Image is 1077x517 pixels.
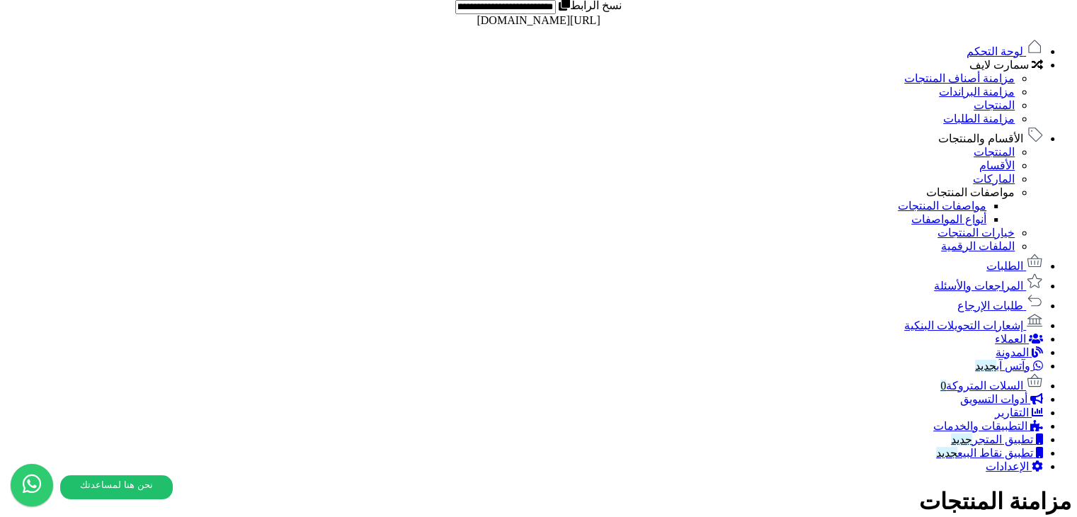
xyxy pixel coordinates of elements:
[933,420,1027,432] span: التطبيقات والخدمات
[974,99,1015,111] a: المنتجات
[939,86,1015,98] a: مزامنة البراندات
[960,393,1027,405] span: أدوات التسويق
[938,132,1023,144] span: الأقسام والمنتجات
[936,447,957,459] span: جديد
[904,319,1043,331] a: إشعارات التحويلات البنكية
[995,407,1029,419] span: التقارير
[975,360,1030,372] span: وآتس آب
[996,346,1029,358] span: المدونة
[904,72,1015,84] a: مزامنة أصناف المنتجات
[934,280,1023,292] span: المراجعات والأسئلة
[986,260,1043,272] a: الطلبات
[957,300,1023,312] span: طلبات الإرجاع
[986,260,1023,272] span: الطلبات
[975,360,1043,372] a: وآتس آبجديد
[934,280,1043,292] a: المراجعات والأسئلة
[6,14,1071,27] div: [URL][DOMAIN_NAME]
[911,213,986,225] a: أنواع المواصفات
[936,447,1043,459] a: تطبيق نقاط البيعجديد
[986,460,1029,472] span: الإعدادات
[979,159,1015,171] a: الأقسام
[995,407,1043,419] a: التقارير
[6,488,1071,515] h1: مزامنة المنتجات
[996,346,1043,358] a: المدونة
[940,380,1023,392] span: السلات المتروكة
[974,146,1015,158] a: المنتجات
[933,420,1043,432] a: التطبيقات والخدمات
[995,333,1026,345] span: العملاء
[940,380,1043,392] a: السلات المتروكة0
[969,59,1029,71] span: سمارت لايف
[936,447,1033,459] span: تطبيق نقاط البيع
[975,360,996,372] span: جديد
[995,333,1043,345] a: العملاء
[941,240,1015,252] a: الملفات الرقمية
[898,200,986,212] a: مواصفات المنتجات
[951,433,1033,445] span: تطبيق المتجر
[960,393,1043,405] a: أدوات التسويق
[951,433,972,445] span: جديد
[940,380,946,392] span: 0
[904,319,1023,331] span: إشعارات التحويلات البنكية
[967,45,1043,57] a: لوحة التحكم
[973,173,1015,185] a: الماركات
[926,186,1015,198] a: مواصفات المنتجات
[951,433,1043,445] a: تطبيق المتجرجديد
[943,113,1015,125] a: مزامنة الطلبات
[938,227,1015,239] a: خيارات المنتجات
[967,45,1023,57] span: لوحة التحكم
[957,300,1043,312] a: طلبات الإرجاع
[986,460,1043,472] a: الإعدادات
